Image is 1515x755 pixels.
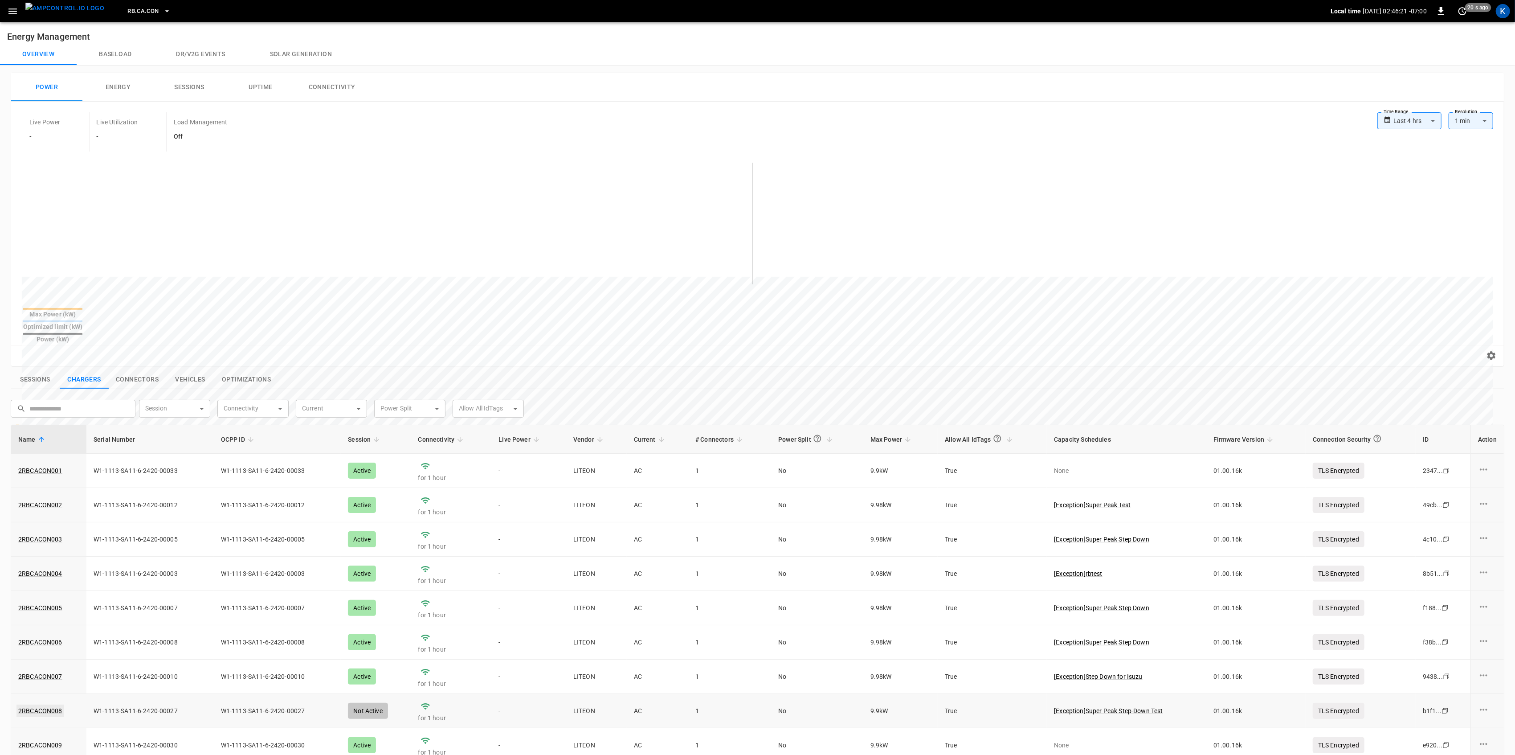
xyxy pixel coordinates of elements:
p: Load Management [174,118,227,127]
td: True [938,694,1047,728]
a: [Exception]Super Peak Step Down [1054,603,1199,612]
td: LITEON [566,625,627,660]
td: W1-1113-SA11-6-2420-00010 [86,660,214,694]
div: f188 ... [1423,603,1441,612]
td: W1-1113-SA11-6-2420-00010 [214,660,341,694]
div: charge point options [1478,567,1497,580]
p: for 1 hour [418,611,485,620]
td: AC [627,694,689,728]
th: ID [1416,425,1470,454]
button: set refresh interval [1455,4,1470,18]
td: True [938,625,1047,660]
td: AC [627,660,689,694]
td: - [491,557,566,591]
td: 9.9 kW [863,694,938,728]
a: 2RBCACON007 [18,672,62,681]
p: Local time [1331,7,1361,16]
td: LITEON [566,591,627,625]
td: 9.98 kW [863,557,938,591]
div: Last 4 hrs [1393,112,1441,129]
p: TLS Encrypted [1313,566,1364,582]
div: 8b51 ... [1423,569,1443,578]
td: - [491,625,566,660]
div: charge point options [1478,670,1497,683]
button: show latest vehicles [166,370,215,389]
td: 1 [688,557,771,591]
span: Live Power [498,434,542,445]
a: 2RBCACON003 [18,535,62,544]
a: [Exception]rbtest [1054,569,1199,578]
div: copy [1442,672,1451,681]
p: for 1 hour [418,714,485,722]
span: # Connectors [695,434,745,445]
p: TLS Encrypted [1313,703,1364,719]
a: 2RBCACON008 [16,705,64,717]
td: LITEON [566,660,627,694]
button: Energy [82,73,154,102]
div: Active [348,600,376,616]
a: 2RBCACON009 [18,741,62,750]
label: Resolution [1455,108,1477,115]
div: copy [1441,603,1450,613]
div: charge point options [1478,498,1497,512]
td: 01.00.16k [1206,694,1306,728]
div: Connection Security [1313,431,1384,448]
span: Allow All IdTags [945,431,1015,448]
div: b1f1 ... [1423,706,1441,715]
div: copy [1442,569,1451,579]
div: charge point options [1478,704,1497,718]
a: 2RBCACON006 [18,638,62,647]
div: profile-icon [1496,4,1510,18]
td: AC [627,557,689,591]
div: charge point options [1478,739,1497,752]
td: W1-1113-SA11-6-2420-00027 [214,694,341,728]
h6: - [97,132,138,142]
p: [ Exception ] Super Peak Step Down [1054,603,1199,612]
button: show latest sessions [11,370,60,389]
td: 01.00.16k [1206,625,1306,660]
td: 9.98 kW [863,625,938,660]
div: 9438 ... [1423,672,1443,681]
a: [Exception]Step Down for Isuzu [1054,672,1199,681]
div: Active [348,737,376,753]
th: Serial Number [86,425,214,454]
p: [ Exception ] Super Peak Step-Down Test [1054,706,1199,715]
td: W1-1113-SA11-6-2420-00008 [86,625,214,660]
td: True [938,660,1047,694]
div: e920 ... [1423,741,1442,750]
div: charge point options [1478,464,1497,477]
span: Vendor [573,434,606,445]
p: TLS Encrypted [1313,669,1364,685]
button: show latest connectors [109,370,166,389]
button: Baseload [77,44,154,65]
span: Firmware Version [1213,434,1276,445]
span: Max Power [870,434,914,445]
td: No [771,557,863,591]
p: TLS Encrypted [1313,737,1364,753]
button: RB.CA.CON [124,3,174,20]
td: 9.98 kW [863,660,938,694]
td: 1 [688,694,771,728]
th: Action [1470,425,1504,454]
td: 01.00.16k [1206,557,1306,591]
td: LITEON [566,694,627,728]
span: Power Split [778,431,835,448]
span: OCPP ID [221,434,257,445]
td: AC [627,591,689,625]
div: charge point options [1478,533,1497,546]
a: 2RBCACON002 [18,501,62,509]
div: charge point options [1478,636,1497,649]
span: Connectivity [418,434,466,445]
td: 1 [688,591,771,625]
td: W1-1113-SA11-6-2420-00007 [86,591,214,625]
td: True [938,591,1047,625]
td: 01.00.16k [1206,660,1306,694]
td: AC [627,625,689,660]
td: LITEON [566,557,627,591]
p: TLS Encrypted [1313,634,1364,650]
p: TLS Encrypted [1313,600,1364,616]
td: True [938,557,1047,591]
img: ampcontrol.io logo [25,3,104,14]
button: Uptime [225,73,296,102]
label: Time Range [1384,108,1409,115]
